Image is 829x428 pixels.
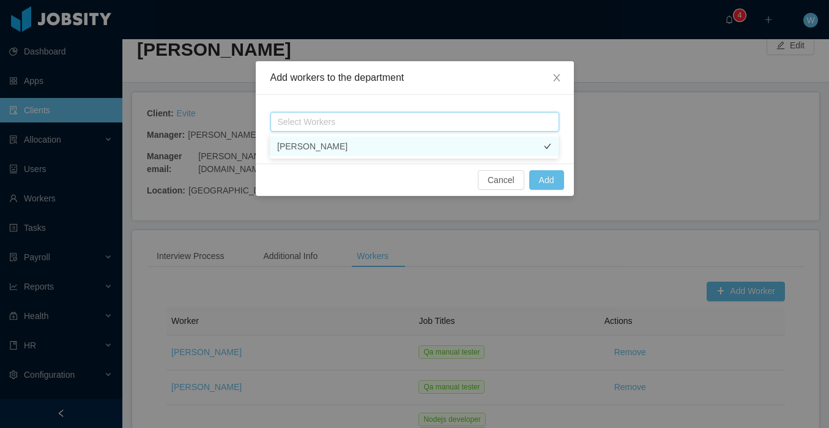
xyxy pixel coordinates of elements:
button: Cancel [478,170,524,190]
div: Select Workers [278,116,541,128]
div: Add workers to the department [270,71,559,84]
button: Add [529,170,564,190]
button: Close [540,61,574,96]
i: icon: check [544,143,551,150]
i: icon: close [552,73,562,83]
li: [PERSON_NAME] [270,137,559,156]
